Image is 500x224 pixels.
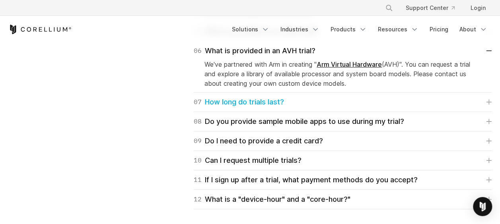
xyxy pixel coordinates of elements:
[326,22,372,37] a: Products
[194,116,202,127] span: 08
[194,116,492,127] a: 08Do you provide sample mobile apps to use during my trial?
[194,135,202,147] span: 09
[194,97,492,108] a: 07How long do trials last?
[276,22,324,37] a: Industries
[194,97,284,108] div: How long do trials last?
[204,60,481,88] p: We've partnered with Arm in creating " (AVH)". You can request a trial and explore a library of a...
[194,174,492,185] a: 11If I sign up after a trial, what payment methods do you accept?
[382,1,396,15] button: Search
[194,97,202,108] span: 07
[194,174,418,185] div: If I sign up after a trial, what payment methods do you accept?
[194,135,323,147] div: Do I need to provide a credit card?
[194,45,202,56] span: 06
[399,1,461,15] a: Support Center
[425,22,453,37] a: Pricing
[227,22,274,37] a: Solutions
[373,22,423,37] a: Resources
[194,194,202,205] span: 12
[317,60,382,68] a: Arm Virtual Hardware
[464,1,492,15] a: Login
[8,25,72,34] a: Corellium Home
[194,45,315,56] div: What is provided in an AVH trial?
[194,45,492,56] a: 06What is provided in an AVH trial?
[194,155,302,166] div: Can I request multiple trials?
[227,22,492,37] div: Navigation Menu
[194,155,202,166] span: 10
[194,135,492,147] a: 09Do I need to provide a credit card?
[194,174,202,185] span: 11
[473,197,492,216] div: Open Intercom Messenger
[194,194,350,205] div: What is a "device-hour" and a "core-hour?"
[194,155,492,166] a: 10Can I request multiple trials?
[194,194,492,205] a: 12What is a "device-hour" and a "core-hour?"
[375,1,492,15] div: Navigation Menu
[194,116,404,127] div: Do you provide sample mobile apps to use during my trial?
[455,22,492,37] a: About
